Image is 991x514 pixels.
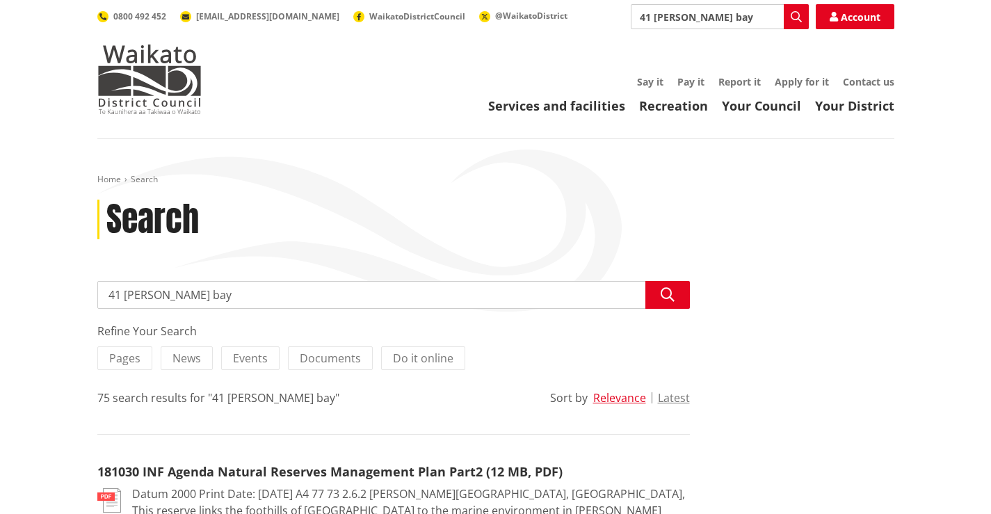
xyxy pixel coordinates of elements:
span: Documents [300,351,361,366]
a: Your Council [722,97,801,114]
span: [EMAIL_ADDRESS][DOMAIN_NAME] [196,10,339,22]
div: Refine Your Search [97,323,690,339]
span: 0800 492 452 [113,10,166,22]
span: News [172,351,201,366]
a: Say it [637,75,663,88]
span: @WaikatoDistrict [495,10,567,22]
a: WaikatoDistrictCouncil [353,10,465,22]
button: Latest [658,392,690,404]
a: Report it [718,75,761,88]
span: Events [233,351,268,366]
a: 0800 492 452 [97,10,166,22]
span: WaikatoDistrictCouncil [369,10,465,22]
a: [EMAIL_ADDRESS][DOMAIN_NAME] [180,10,339,22]
span: Search [131,173,158,185]
input: Search input [97,281,690,309]
a: @WaikatoDistrict [479,10,567,22]
div: Sort by [550,389,588,406]
img: Waikato District Council - Te Kaunihera aa Takiwaa o Waikato [97,45,202,114]
span: Pages [109,351,140,366]
div: 75 search results for "41 [PERSON_NAME] bay" [97,389,339,406]
a: Home [97,173,121,185]
a: 181030 INF Agenda Natural Reserves Management Plan Part2 (12 MB, PDF) [97,463,563,480]
a: Your District [815,97,894,114]
input: Search input [631,4,809,29]
a: Pay it [677,75,704,88]
a: Contact us [843,75,894,88]
nav: breadcrumb [97,174,894,186]
a: Recreation [639,97,708,114]
a: Apply for it [775,75,829,88]
h1: Search [106,200,199,240]
span: Do it online [393,351,453,366]
img: document-pdf.svg [97,488,121,513]
a: Account [816,4,894,29]
a: Services and facilities [488,97,625,114]
button: Relevance [593,392,646,404]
